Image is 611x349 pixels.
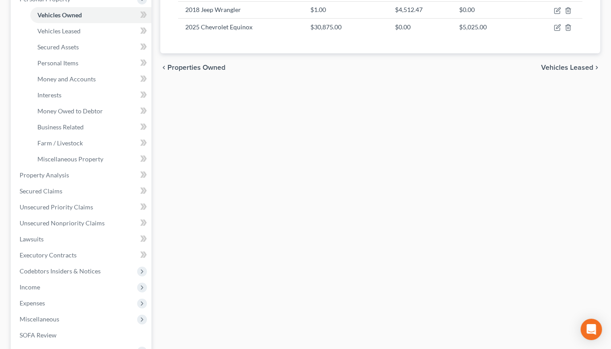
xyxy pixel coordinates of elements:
[37,75,96,83] span: Money and Accounts
[37,59,78,67] span: Personal Items
[20,331,57,339] span: SOFA Review
[12,215,151,231] a: Unsecured Nonpriority Claims
[160,64,225,71] button: chevron_left Properties Owned
[30,7,151,23] a: Vehicles Owned
[30,151,151,167] a: Miscellaneous Property
[541,64,593,71] span: Vehicles Leased
[452,1,528,18] td: $0.00
[30,135,151,151] a: Farm / Livestock
[178,1,303,18] td: 2018 Jeep Wrangler
[388,1,452,18] td: $4,512.47
[30,87,151,103] a: Interests
[20,187,62,195] span: Secured Claims
[37,91,61,99] span: Interests
[20,299,45,307] span: Expenses
[30,55,151,71] a: Personal Items
[20,171,69,179] span: Property Analysis
[20,315,59,323] span: Miscellaneous
[30,23,151,39] a: Vehicles Leased
[178,19,303,36] td: 2025 Chevrolet Equinox
[20,283,40,291] span: Income
[37,139,83,147] span: Farm / Livestock
[37,123,84,131] span: Business Related
[12,199,151,215] a: Unsecured Priority Claims
[593,64,600,71] i: chevron_right
[303,19,388,36] td: $30,875.00
[30,103,151,119] a: Money Owed to Debtor
[12,167,151,183] a: Property Analysis
[20,267,101,275] span: Codebtors Insiders & Notices
[12,327,151,343] a: SOFA Review
[20,251,77,259] span: Executory Contracts
[20,203,93,211] span: Unsecured Priority Claims
[20,235,44,243] span: Lawsuits
[12,183,151,199] a: Secured Claims
[303,1,388,18] td: $1.00
[37,27,81,35] span: Vehicles Leased
[581,319,602,340] div: Open Intercom Messenger
[452,19,528,36] td: $5,025.00
[20,219,105,227] span: Unsecured Nonpriority Claims
[12,247,151,263] a: Executory Contracts
[37,43,79,51] span: Secured Assets
[37,155,103,163] span: Miscellaneous Property
[30,119,151,135] a: Business Related
[37,11,82,19] span: Vehicles Owned
[37,107,103,115] span: Money Owed to Debtor
[30,71,151,87] a: Money and Accounts
[12,231,151,247] a: Lawsuits
[160,64,167,71] i: chevron_left
[541,64,600,71] button: Vehicles Leased chevron_right
[388,19,452,36] td: $0.00
[30,39,151,55] a: Secured Assets
[167,64,225,71] span: Properties Owned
